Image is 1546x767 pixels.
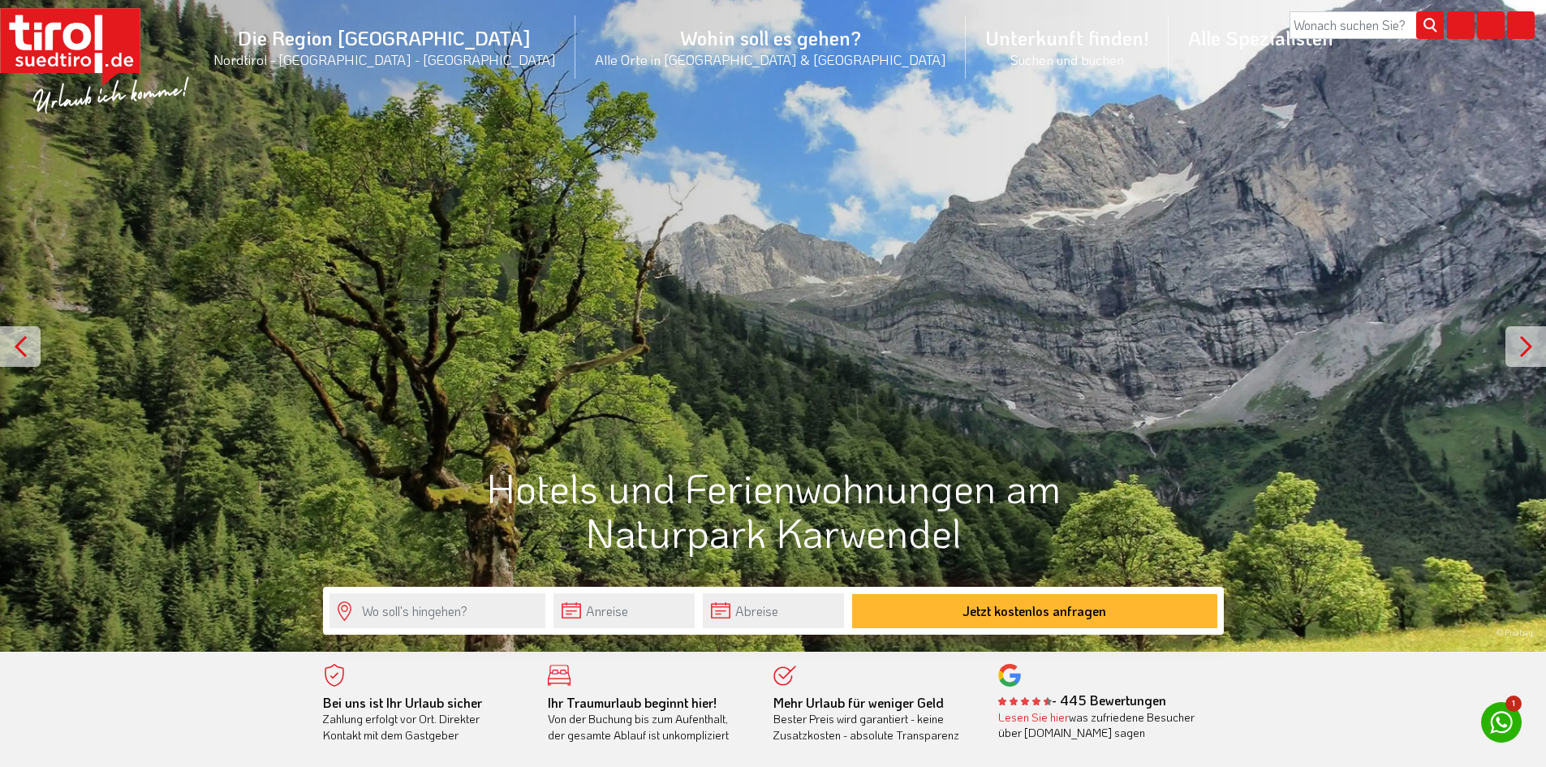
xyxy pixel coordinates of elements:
span: 1 [1505,696,1522,712]
input: Wonach suchen Sie? [1290,11,1444,39]
i: Karte öffnen [1447,11,1475,39]
input: Abreise [703,593,844,628]
div: Von der Buchung bis zum Aufenthalt, der gesamte Ablauf ist unkompliziert [548,695,749,743]
small: Suchen und buchen [985,50,1149,68]
i: Kontakt [1507,11,1535,39]
small: Alle Orte in [GEOGRAPHIC_DATA] & [GEOGRAPHIC_DATA] [595,50,946,68]
button: Jetzt kostenlos anfragen [852,594,1217,628]
a: Wohin soll es gehen?Alle Orte in [GEOGRAPHIC_DATA] & [GEOGRAPHIC_DATA] [575,7,966,86]
a: Die Region [GEOGRAPHIC_DATA]Nordtirol - [GEOGRAPHIC_DATA] - [GEOGRAPHIC_DATA] [194,7,575,86]
a: Unterkunft finden!Suchen und buchen [966,7,1169,86]
div: Zahlung erfolgt vor Ort. Direkter Kontakt mit dem Gastgeber [323,695,524,743]
i: Fotogalerie [1477,11,1505,39]
input: Anreise [553,593,695,628]
b: - 445 Bewertungen [998,692,1166,709]
input: Wo soll's hingehen? [329,593,545,628]
div: Bester Preis wird garantiert - keine Zusatzkosten - absolute Transparenz [773,695,975,743]
b: Bei uns ist Ihr Urlaub sicher [323,694,482,711]
small: Nordtirol - [GEOGRAPHIC_DATA] - [GEOGRAPHIC_DATA] [213,50,556,68]
b: Mehr Urlaub für weniger Geld [773,694,944,711]
h1: Hotels und Ferienwohnungen am Naturpark Karwendel [323,465,1224,554]
div: was zufriedene Besucher über [DOMAIN_NAME] sagen [998,709,1199,741]
a: Alle Spezialisten [1169,7,1353,68]
b: Ihr Traumurlaub beginnt hier! [548,694,717,711]
a: 1 [1481,702,1522,743]
a: Lesen Sie hier [998,709,1069,725]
